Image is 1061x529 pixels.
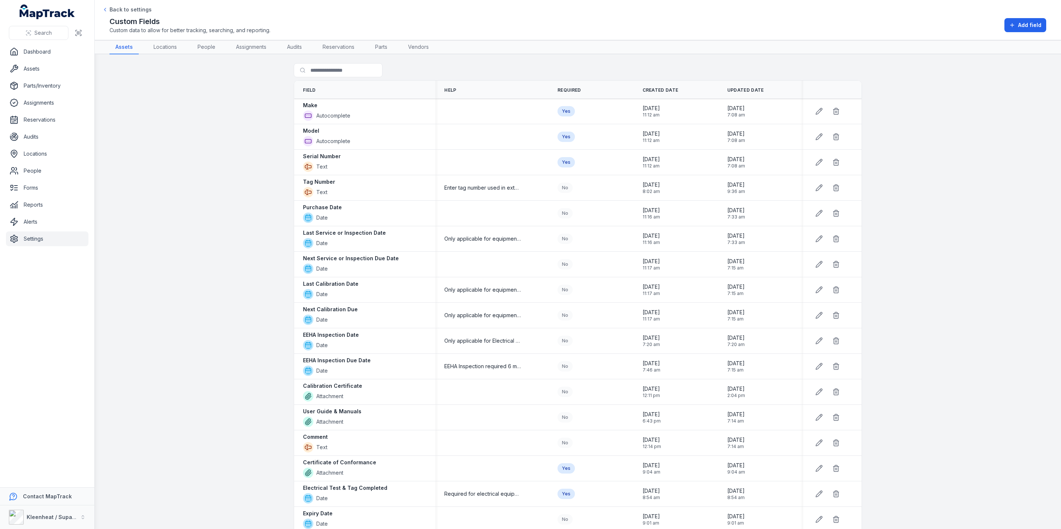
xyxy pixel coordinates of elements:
span: 7:33 am [727,240,745,245]
a: Locations [6,146,88,161]
time: 11/10/2024, 12:11:53 pm [643,385,660,399]
div: No [558,183,573,193]
span: Only applicable for equipment with periodic service requirements [444,235,521,243]
time: 18/09/2025, 8:54:11 am [727,487,745,501]
a: Audits [281,40,308,54]
strong: Tag Number [303,178,335,186]
time: 30/03/2025, 7:08:31 am [727,130,745,143]
span: [DATE] [643,258,660,265]
time: 11/10/2024, 11:17:46 am [643,309,660,322]
span: [DATE] [727,258,745,265]
time: 18/09/2025, 9:04:22 am [727,462,745,475]
div: No [558,387,573,397]
a: Dashboard [6,44,88,59]
span: [DATE] [643,360,660,367]
span: [DATE] [727,130,745,138]
h2: Custom Fields [110,16,270,27]
span: [DATE] [643,181,660,189]
span: Date [316,342,328,349]
strong: Serial Number [303,153,341,160]
time: 18/09/2025, 9:01:03 am [727,513,745,526]
div: No [558,336,573,346]
span: 7:14 am [727,444,745,450]
strong: Kleenheat / Supagas [27,514,82,520]
span: Date [316,240,328,247]
div: No [558,259,573,269]
div: No [558,208,573,218]
span: Search [34,29,52,37]
a: People [192,40,221,54]
strong: Purchase Date [303,204,342,211]
strong: Last Service or Inspection Date [303,229,386,237]
span: Date [316,495,328,502]
a: Settings [6,231,88,246]
span: Date [316,520,328,528]
span: Enter tag number used in external register if required (e.g. Lifting Equipment or Electrical Test... [444,184,521,191]
span: [DATE] [727,385,745,393]
span: 7:08 am [727,138,745,143]
span: 8:02 am [643,189,660,194]
div: Yes [558,106,575,116]
span: Required for electrical equipment [444,490,521,498]
div: No [558,285,573,295]
time: 30/03/2025, 7:20:11 am [643,334,660,347]
time: 30/03/2025, 7:15:33 am [727,309,745,322]
button: Add field [1004,18,1046,32]
span: 6:43 pm [643,418,661,424]
span: [DATE] [727,513,745,520]
strong: Expiry Date [303,510,333,517]
span: 7:33 am [727,214,745,220]
span: 7:14 am [727,418,745,424]
span: [DATE] [643,105,660,112]
span: Attachment [316,418,343,425]
strong: EEHA Inspection Due Date [303,357,371,364]
span: 7:20 am [643,342,660,347]
span: [DATE] [727,411,745,418]
span: 9:04 am [643,469,660,475]
strong: Last Calibration Date [303,280,358,288]
span: Date [316,265,328,272]
strong: EEHA Inspection Date [303,331,359,339]
time: 28/03/2025, 8:02:13 am [643,181,660,194]
time: 30/03/2025, 7:08:31 am [727,156,745,169]
span: [DATE] [643,462,660,469]
span: 12:14 pm [643,444,661,450]
span: [DATE] [643,513,660,520]
span: 11:12 am [643,138,660,143]
span: Field [303,87,316,93]
span: EEHA Inspection required 6 monthly for portable equipment [444,363,521,370]
strong: Certificate of Conformance [303,459,376,466]
span: 7:46 am [643,367,660,373]
a: Reservations [6,112,88,127]
div: No [558,514,573,525]
span: Date [316,291,328,298]
span: [DATE] [727,156,745,163]
strong: Model [303,127,319,135]
time: 11/10/2024, 11:16:06 am [643,207,660,220]
span: [DATE] [643,385,660,393]
time: 30/03/2025, 7:15:33 am [727,360,745,373]
time: 12/11/2024, 7:46:58 am [643,360,660,373]
span: 9:04 am [727,469,745,475]
time: 11/10/2024, 11:12:16 am [643,105,660,118]
time: 15/09/2025, 2:04:18 pm [727,385,745,399]
span: Text [316,444,327,451]
span: Required [558,87,581,93]
span: 7:15 am [727,316,745,322]
strong: Next Service or Inspection Due Date [303,255,399,262]
span: Date [316,316,328,323]
span: [DATE] [643,334,660,342]
div: No [558,310,573,321]
a: Vendors [402,40,435,54]
span: [DATE] [727,232,745,240]
span: 11:17 am [643,265,660,271]
span: 7:15 am [727,265,745,271]
span: Attachment [316,393,343,400]
time: 24/10/2024, 6:43:02 pm [643,411,661,424]
span: 9:01 am [643,520,660,526]
span: 9:01 am [727,520,745,526]
time: 30/03/2025, 7:33:17 am [727,207,745,220]
span: [DATE] [727,487,745,495]
time: 11/10/2024, 11:12:29 am [643,130,660,143]
span: 2:04 pm [727,393,745,399]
